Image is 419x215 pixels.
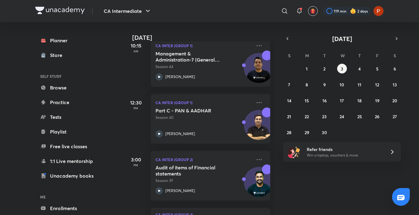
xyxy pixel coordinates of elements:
p: CA Inter (Group 1) [156,99,252,106]
a: Planner [35,34,106,47]
img: Avatar [244,113,274,143]
p: CA Inter (Group 1) [156,42,252,49]
p: CA Inter (Group 2) [156,156,252,163]
button: [DATE] [292,34,392,43]
img: Avatar [244,56,274,86]
abbr: September 29, 2025 [305,130,309,135]
abbr: Sunday [288,53,290,58]
h5: 12:30 [124,99,148,106]
button: September 23, 2025 [320,111,329,121]
a: Enrollments [35,202,106,214]
a: Company Logo [35,7,85,16]
abbr: September 2, 2025 [323,66,325,72]
abbr: September 17, 2025 [340,98,344,104]
button: September 16, 2025 [320,96,329,105]
p: [PERSON_NAME] [165,131,195,137]
button: avatar [308,6,318,16]
abbr: September 20, 2025 [392,98,397,104]
img: Palak [373,6,384,16]
abbr: Tuesday [323,53,326,58]
h6: SELF STUDY [35,71,106,81]
abbr: September 19, 2025 [375,98,379,104]
abbr: September 22, 2025 [305,114,309,119]
button: September 17, 2025 [337,96,347,105]
h5: Management & Administration-7 (General Meeting) [156,51,232,63]
abbr: September 11, 2025 [358,82,361,88]
p: Session 39 [156,178,252,183]
p: [PERSON_NAME] [165,74,195,80]
button: September 28, 2025 [284,127,294,137]
abbr: Thursday [358,53,361,58]
a: Store [35,49,106,61]
abbr: September 30, 2025 [322,130,327,135]
abbr: September 10, 2025 [340,82,344,88]
abbr: September 3, 2025 [341,66,343,72]
p: PM [124,163,148,167]
button: September 9, 2025 [320,80,329,89]
button: September 12, 2025 [372,80,382,89]
abbr: September 23, 2025 [322,114,327,119]
button: September 18, 2025 [355,96,364,105]
img: streak [350,8,356,14]
abbr: September 14, 2025 [287,98,291,104]
button: September 1, 2025 [302,64,312,74]
abbr: September 7, 2025 [288,82,290,88]
p: [PERSON_NAME] [165,188,195,194]
abbr: September 16, 2025 [322,98,327,104]
p: PM [124,106,148,110]
h5: Audit of items of Financial statements [156,164,232,177]
p: Session 44 [156,64,252,70]
button: September 7, 2025 [284,80,294,89]
h5: 3:00 [124,156,148,163]
h4: [DATE] [132,34,276,41]
p: AM [124,49,148,53]
button: September 26, 2025 [372,111,382,121]
button: September 14, 2025 [284,96,294,105]
img: avatar [310,8,316,14]
abbr: Monday [305,53,309,58]
button: September 20, 2025 [390,96,400,105]
a: Tests [35,111,106,123]
a: Practice [35,96,106,108]
button: September 21, 2025 [284,111,294,121]
button: September 22, 2025 [302,111,312,121]
abbr: September 27, 2025 [393,114,397,119]
abbr: September 12, 2025 [375,82,379,88]
button: September 10, 2025 [337,80,347,89]
button: CA Intermediate [100,5,155,17]
p: Win a laptop, vouchers & more [307,153,382,158]
abbr: Friday [376,53,379,58]
abbr: September 28, 2025 [287,130,291,135]
h5: Part C - PAN & AADHAR [156,107,232,114]
abbr: September 15, 2025 [305,98,309,104]
abbr: September 1, 2025 [306,66,308,72]
button: September 11, 2025 [355,80,364,89]
h5: 10:15 [124,42,148,49]
button: September 3, 2025 [337,64,347,74]
abbr: September 18, 2025 [357,98,362,104]
abbr: September 9, 2025 [323,82,326,88]
abbr: September 6, 2025 [394,66,396,72]
button: September 29, 2025 [302,127,312,137]
button: September 4, 2025 [355,64,364,74]
button: September 15, 2025 [302,96,312,105]
abbr: September 5, 2025 [376,66,379,72]
button: September 30, 2025 [320,127,329,137]
button: September 24, 2025 [337,111,347,121]
button: September 6, 2025 [390,64,400,74]
h6: ME [35,192,106,202]
a: Unacademy books [35,170,106,182]
button: September 27, 2025 [390,111,400,121]
img: Avatar [244,170,274,200]
abbr: Wednesday [340,53,345,58]
button: September 5, 2025 [372,64,382,74]
h6: Refer friends [307,146,382,153]
p: Session 40 [156,115,252,120]
span: [DATE] [332,35,352,43]
abbr: September 21, 2025 [287,114,291,119]
img: Company Logo [35,7,85,14]
abbr: September 25, 2025 [357,114,362,119]
button: September 19, 2025 [372,96,382,105]
button: September 8, 2025 [302,80,312,89]
div: Store [50,51,66,59]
